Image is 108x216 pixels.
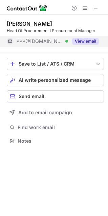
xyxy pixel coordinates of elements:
[7,28,104,34] div: Head Of Procurement l Procurement Manager
[72,38,99,45] button: Reveal Button
[18,138,101,144] span: Notes
[19,61,92,67] div: Save to List / ATS / CRM
[7,123,104,132] button: Find work email
[7,20,52,27] div: [PERSON_NAME]
[16,38,63,44] span: ***@[DOMAIN_NAME]
[18,110,72,115] span: Add to email campaign
[7,90,104,102] button: Send email
[7,4,47,12] img: ContactOut v5.3.10
[19,94,44,99] span: Send email
[7,106,104,119] button: Add to email campaign
[19,77,91,83] span: AI write personalized message
[7,74,104,86] button: AI write personalized message
[7,58,104,70] button: save-profile-one-click
[7,136,104,146] button: Notes
[18,124,101,130] span: Find work email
